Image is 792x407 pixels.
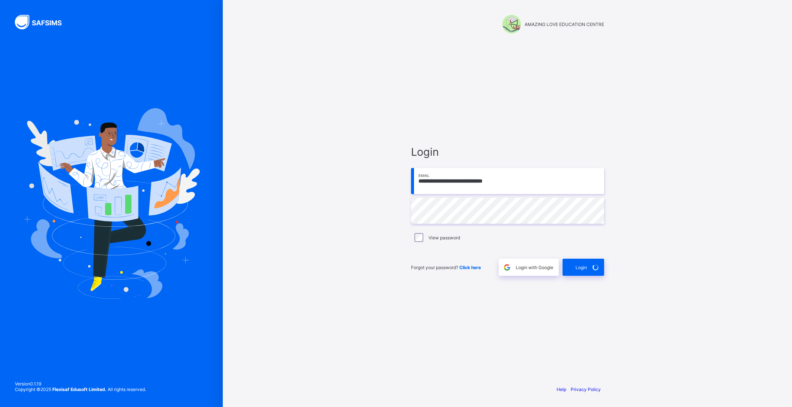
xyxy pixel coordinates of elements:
img: SAFSIMS Logo [15,15,71,29]
span: AMAZING LOVE EDUCATION CENTRE [525,22,604,27]
span: Login [576,265,587,270]
span: Login [411,145,604,158]
a: Click here [459,265,481,270]
span: Version 0.1.19 [15,381,146,387]
span: Login with Google [516,265,553,270]
label: View password [428,235,460,240]
a: Privacy Policy [571,387,601,392]
strong: Flexisaf Edusoft Limited. [52,387,107,392]
a: Help [557,387,566,392]
img: google.396cfc9801f0270233282035f929180a.svg [503,263,511,272]
img: Hero Image [23,108,200,298]
span: Forgot your password? [411,265,481,270]
span: Copyright © 2025 All rights reserved. [15,387,146,392]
